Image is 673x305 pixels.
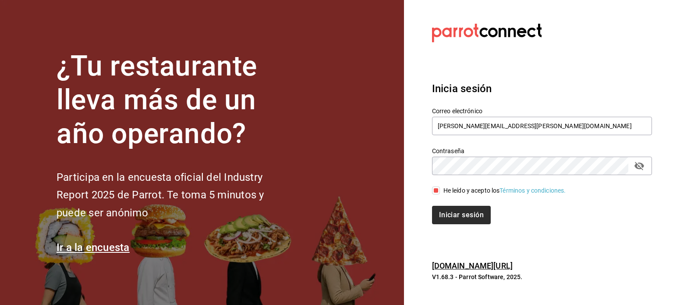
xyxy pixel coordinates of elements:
[432,117,652,135] input: Ingresa tu correo electrónico
[432,148,652,154] label: Contraseña
[432,81,652,97] h3: Inicia sesión
[57,241,130,254] a: Ir a la encuesta
[632,158,647,173] button: passwordField
[57,169,293,222] h2: Participa en la encuesta oficial del Industry Report 2025 de Parrot. Te toma 5 minutos y puede se...
[432,108,652,114] label: Correo electrónico
[499,187,566,194] a: Términos y condiciones.
[443,186,566,195] div: He leído y acepto los
[57,50,293,151] h1: ¿Tu restaurante lleva más de un año operando?
[432,206,491,224] button: Iniciar sesión
[432,273,652,281] p: V1.68.3 - Parrot Software, 2025.
[432,261,513,270] a: [DOMAIN_NAME][URL]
